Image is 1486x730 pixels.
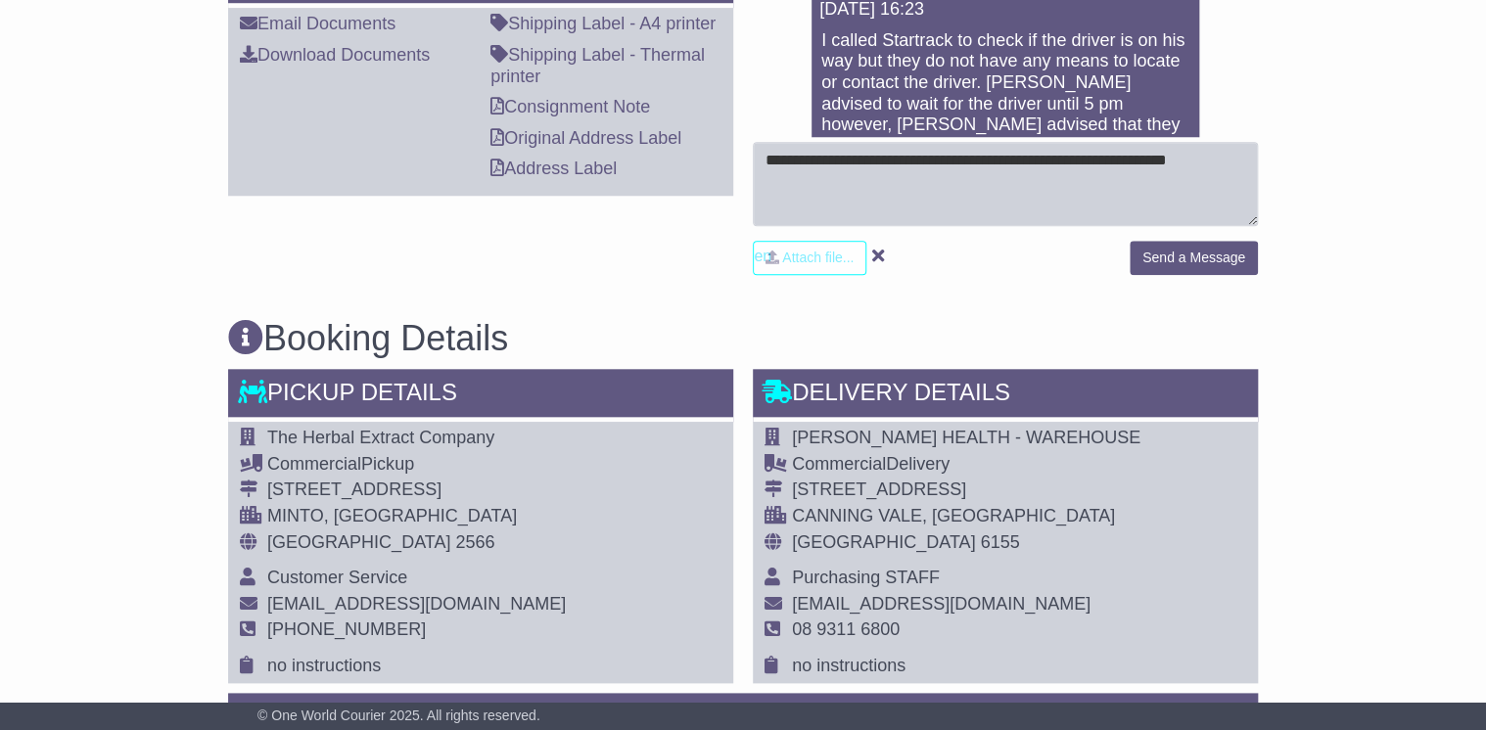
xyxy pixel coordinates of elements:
div: [STREET_ADDRESS] [267,479,566,501]
span: Purchasing STAFF [792,568,940,587]
span: [PERSON_NAME] HEALTH - WAREHOUSE [792,428,1140,447]
span: [EMAIL_ADDRESS][DOMAIN_NAME] [267,594,566,614]
button: Send a Message [1130,241,1258,275]
span: © One World Courier 2025. All rights reserved. [257,707,540,723]
span: [PHONE_NUMBER] [267,619,426,639]
div: Pickup [267,454,566,476]
a: Download Documents [240,45,430,65]
div: CANNING VALE, [GEOGRAPHIC_DATA] [792,506,1140,527]
span: 08 9311 6800 [792,619,900,639]
div: [STREET_ADDRESS] [792,479,1140,501]
a: Consignment Note [490,97,650,116]
div: MINTO, [GEOGRAPHIC_DATA] [267,506,566,527]
p: I called Startrack to check if the driver is on his way but they do not have any means to locate ... [821,30,1189,158]
span: [GEOGRAPHIC_DATA] [267,532,450,552]
a: Address Label [490,159,617,178]
a: Original Address Label [490,128,681,148]
span: [GEOGRAPHIC_DATA] [792,532,975,552]
div: Pickup Details [228,369,733,422]
h3: Booking Details [228,319,1258,358]
span: The Herbal Extract Company [267,428,494,447]
a: Email Documents [240,14,395,33]
a: Shipping Label - Thermal printer [490,45,705,86]
span: no instructions [792,656,906,675]
span: 6155 [980,532,1019,552]
span: Customer Service [267,568,407,587]
div: Delivery Details [753,369,1258,422]
span: [EMAIL_ADDRESS][DOMAIN_NAME] [792,594,1091,614]
div: Delivery [792,454,1140,476]
a: Shipping Label - A4 printer [490,14,716,33]
span: Commercial [792,454,886,474]
span: Commercial [267,454,361,474]
span: no instructions [267,656,381,675]
span: 2566 [455,532,494,552]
